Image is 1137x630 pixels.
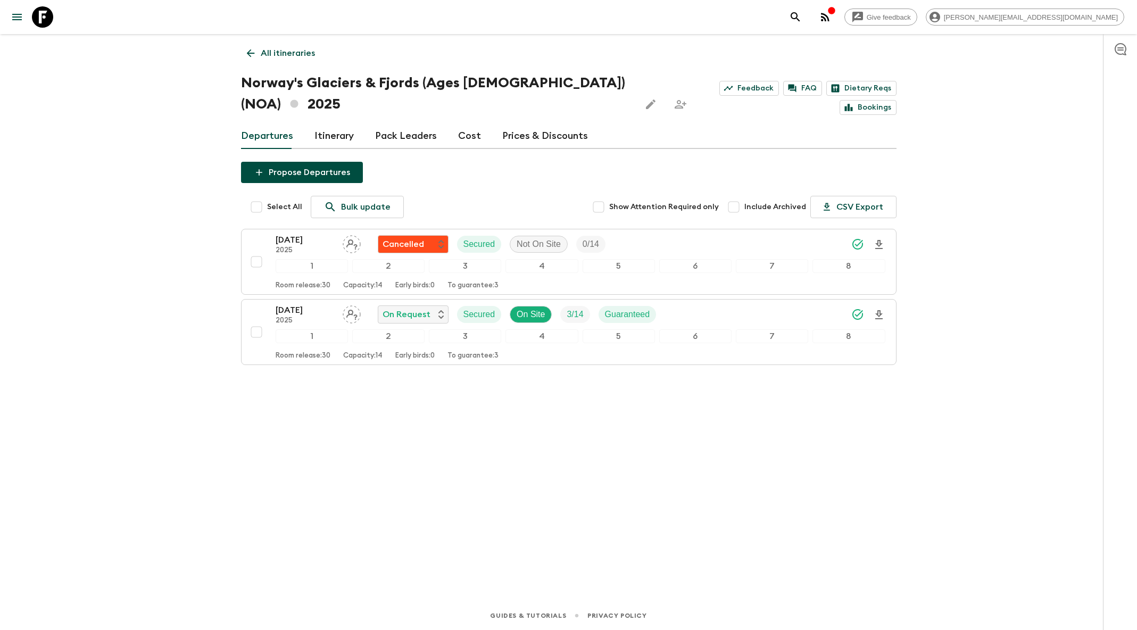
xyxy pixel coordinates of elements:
[873,238,885,251] svg: Download Onboarding
[395,352,435,360] p: Early birds: 0
[567,308,583,321] p: 3 / 14
[314,123,354,149] a: Itinerary
[276,259,348,273] div: 1
[241,123,293,149] a: Departures
[812,329,885,343] div: 8
[241,72,632,115] h1: Norway's Glaciers & Fjords (Ages [DEMOGRAPHIC_DATA]) (NOA) 2025
[343,238,361,247] span: Assign pack leader
[587,610,646,621] a: Privacy Policy
[576,236,605,253] div: Trip Fill
[343,309,361,317] span: Assign pack leader
[783,81,822,96] a: FAQ
[583,259,655,273] div: 5
[378,235,449,253] div: Flash Pack cancellation
[505,259,578,273] div: 4
[851,238,864,251] svg: Synced Successfully
[583,329,655,343] div: 5
[810,196,897,218] button: CSV Export
[463,238,495,251] p: Secured
[241,229,897,295] button: [DATE]2025Assign pack leaderFlash Pack cancellationSecuredNot On SiteTrip Fill12345678Room releas...
[605,308,650,321] p: Guaranteed
[447,352,499,360] p: To guarantee: 3
[517,308,545,321] p: On Site
[659,259,732,273] div: 6
[457,306,502,323] div: Secured
[851,308,864,321] svg: Synced Successfully
[352,329,425,343] div: 2
[343,352,383,360] p: Capacity: 14
[812,259,885,273] div: 8
[276,234,334,246] p: [DATE]
[276,246,334,255] p: 2025
[826,81,897,96] a: Dietary Reqs
[510,306,552,323] div: On Site
[873,309,885,321] svg: Download Onboarding
[276,329,348,343] div: 1
[341,201,391,213] p: Bulk update
[352,259,425,273] div: 2
[261,47,315,60] p: All itineraries
[844,9,917,26] a: Give feedback
[583,238,599,251] p: 0 / 14
[861,13,917,21] span: Give feedback
[276,352,330,360] p: Room release: 30
[343,281,383,290] p: Capacity: 14
[517,238,561,251] p: Not On Site
[429,329,501,343] div: 3
[609,202,719,212] span: Show Attention Required only
[241,162,363,183] button: Propose Departures
[744,202,806,212] span: Include Archived
[311,196,404,218] a: Bulk update
[659,329,732,343] div: 6
[463,308,495,321] p: Secured
[640,94,661,115] button: Edit this itinerary
[510,236,568,253] div: Not On Site
[785,6,806,28] button: search adventures
[276,317,334,325] p: 2025
[241,43,321,64] a: All itineraries
[457,236,502,253] div: Secured
[736,329,808,343] div: 7
[267,202,302,212] span: Select All
[429,259,501,273] div: 3
[560,306,590,323] div: Trip Fill
[719,81,779,96] a: Feedback
[458,123,481,149] a: Cost
[395,281,435,290] p: Early birds: 0
[670,94,691,115] span: Share this itinerary
[502,123,588,149] a: Prices & Discounts
[938,13,1124,21] span: [PERSON_NAME][EMAIL_ADDRESS][DOMAIN_NAME]
[490,610,566,621] a: Guides & Tutorials
[383,308,430,321] p: On Request
[383,238,424,251] p: Cancelled
[241,299,897,365] button: [DATE]2025Assign pack leaderOn RequestSecuredOn SiteTrip FillGuaranteed12345678Room release:30Cap...
[375,123,437,149] a: Pack Leaders
[276,304,334,317] p: [DATE]
[736,259,808,273] div: 7
[276,281,330,290] p: Room release: 30
[505,329,578,343] div: 4
[926,9,1124,26] div: [PERSON_NAME][EMAIL_ADDRESS][DOMAIN_NAME]
[447,281,499,290] p: To guarantee: 3
[840,100,897,115] a: Bookings
[6,6,28,28] button: menu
